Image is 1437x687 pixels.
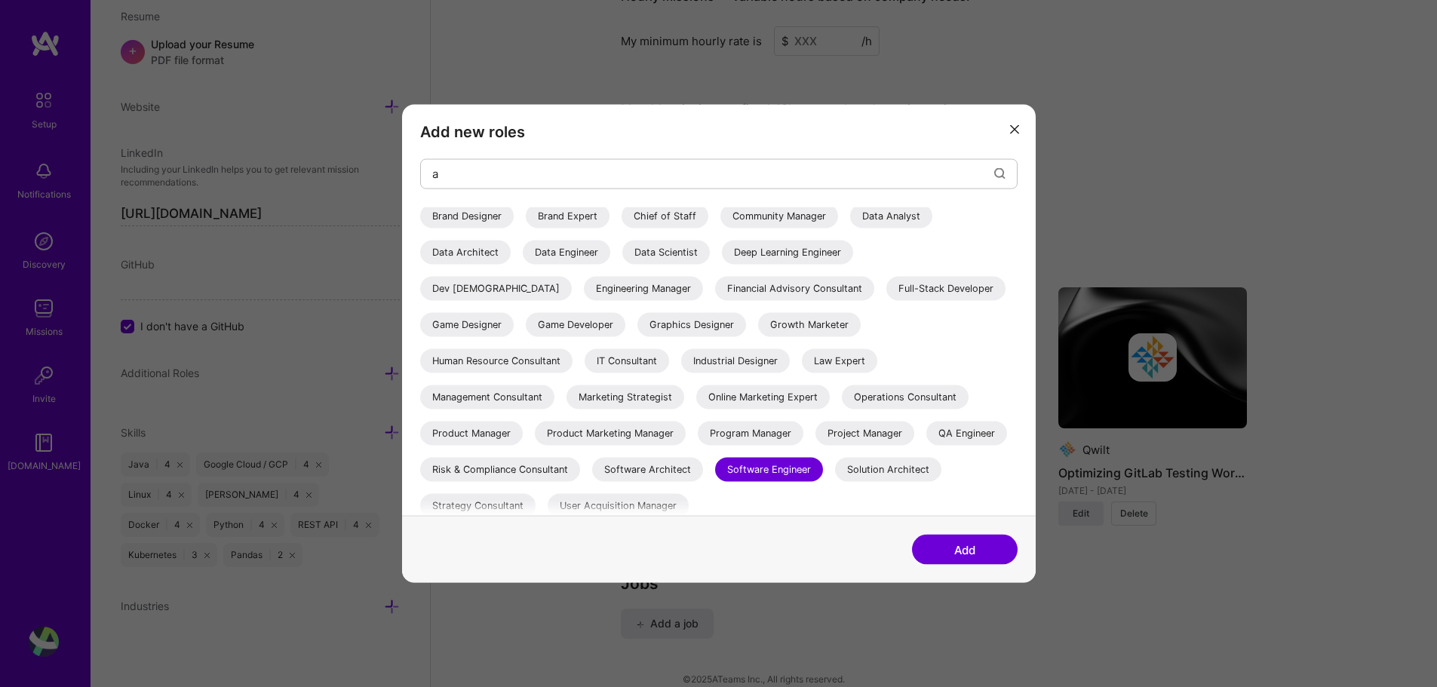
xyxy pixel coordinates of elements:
div: Deep Learning Engineer [722,240,853,264]
div: Dev [DEMOGRAPHIC_DATA] [420,276,572,300]
div: Marketing Strategist [567,385,684,409]
div: Engineering Manager [584,276,703,300]
div: Risk & Compliance Consultant [420,457,580,481]
div: Software Architect [592,457,703,481]
div: User Acquisition Manager [548,493,689,517]
div: Data Scientist [622,240,710,264]
div: Financial Advisory Consultant [715,276,874,300]
div: QA Engineer [926,421,1007,445]
div: Industrial Designer [681,348,790,373]
div: Growth Marketer [758,312,861,336]
div: Brand Designer [420,204,514,228]
div: Program Manager [698,421,803,445]
div: Online Marketing Expert [696,385,830,409]
div: modal [402,104,1036,583]
div: Brand Expert [526,204,609,228]
div: Graphics Designer [637,312,746,336]
div: Project Manager [815,421,914,445]
div: Law Expert [802,348,877,373]
div: Human Resource Consultant [420,348,573,373]
div: Operations Consultant [842,385,969,409]
div: Chief of Staff [622,204,708,228]
h3: Add new roles [420,122,1018,140]
div: Game Developer [526,312,625,336]
div: Solution Architect [835,457,941,481]
div: IT Consultant [585,348,669,373]
div: Strategy Consultant [420,493,536,517]
button: Add [912,535,1018,565]
div: Software Engineer [715,457,823,481]
input: Search... [432,155,994,193]
i: icon Search [994,168,1006,179]
div: Full-Stack Developer [886,276,1006,300]
div: Data Analyst [850,204,932,228]
div: Community Manager [720,204,838,228]
div: Product Marketing Manager [535,421,686,445]
div: Management Consultant [420,385,554,409]
div: Product Manager [420,421,523,445]
i: icon Close [1010,125,1019,134]
div: Game Designer [420,312,514,336]
div: Data Engineer [523,240,610,264]
div: Data Architect [420,240,511,264]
